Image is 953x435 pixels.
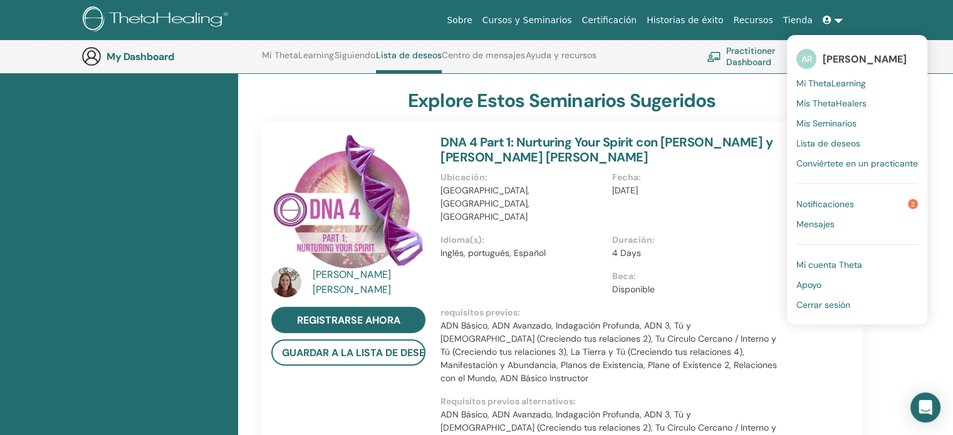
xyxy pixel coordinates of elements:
a: Centro de mensajes [442,50,525,70]
a: Cursos y Seminarios [477,9,577,32]
a: AR[PERSON_NAME] [796,44,918,73]
span: 2 [908,199,918,209]
span: [PERSON_NAME] [823,53,907,66]
a: Notificaciones2 [796,194,918,214]
span: registrarse ahora [297,314,400,327]
a: Tienda [778,9,818,32]
p: Idioma(s) : [440,233,604,247]
a: Mis Seminarios [796,113,918,133]
p: ADN Básico, ADN Avanzado, Indagación Profunda, ADN 3, Tú y [DEMOGRAPHIC_DATA] (Creciendo tus rela... [440,319,783,385]
img: DNA 4 Part 1: Nurturing Your Spirit [271,135,425,271]
a: Mis ThetaHealers [796,93,918,113]
a: Mensajes [796,214,918,234]
a: registrarse ahora [271,307,425,333]
a: Sobre [442,9,477,32]
p: Disponible [612,283,776,296]
a: Siguiendo [335,50,375,70]
p: Beca : [612,270,776,283]
a: DNA 4 Part 1: Nurturing Your Spirit con [PERSON_NAME] y [PERSON_NAME] [PERSON_NAME] [440,134,773,165]
p: [GEOGRAPHIC_DATA], [GEOGRAPHIC_DATA], [GEOGRAPHIC_DATA] [440,184,604,223]
a: Lista de deseos [376,50,442,73]
span: Lista de deseos [796,138,860,149]
a: [PERSON_NAME] [PERSON_NAME] [313,267,429,297]
p: requisitos previos : [440,306,783,319]
a: Mi cuenta Theta [796,255,918,275]
span: Mis ThetaHealers [796,98,867,109]
a: Mi ThetaLearning [262,50,334,70]
img: generic-user-icon.jpg [81,46,102,66]
a: Lista de deseos [796,133,918,153]
span: Mi cuenta Theta [796,259,862,270]
a: Certificación [576,9,642,32]
img: chalkboard-teacher.svg [707,51,721,62]
p: Duración : [612,233,776,247]
a: Conviértete en un practicante [796,153,918,173]
button: Guardar a la lista de deseos [271,339,425,366]
p: Ubicación : [440,171,604,184]
span: Conviértete en un practicante [796,158,918,169]
span: AR [796,49,816,69]
p: 4 Days [612,247,776,260]
a: Cerrar sesión [796,295,918,315]
img: default.jpg [271,267,301,297]
span: Cerrar sesión [796,299,850,310]
a: Apoyo [796,275,918,295]
span: Mensajes [796,218,835,230]
div: Open Intercom Messenger [910,392,940,422]
a: Practitioner Dashboard [707,43,818,70]
h3: Explore estos seminarios sugeridos [408,90,716,112]
p: [DATE] [612,184,776,197]
a: Recursos [728,9,778,32]
a: Ayuda y recursos [526,50,596,70]
p: Fecha : [612,171,776,184]
p: Requisitos previos alternativos : [440,395,783,408]
span: Mi ThetaLearning [796,78,866,89]
a: Historias de éxito [642,9,728,32]
p: Inglés, portugués, Español [440,247,604,260]
span: Apoyo [796,279,821,290]
img: logo.png [83,6,232,34]
a: Mi ThetaLearning [796,73,918,93]
span: Notificaciones [796,198,854,210]
span: Mis Seminarios [796,118,857,129]
h3: My Dashboard [107,51,232,63]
